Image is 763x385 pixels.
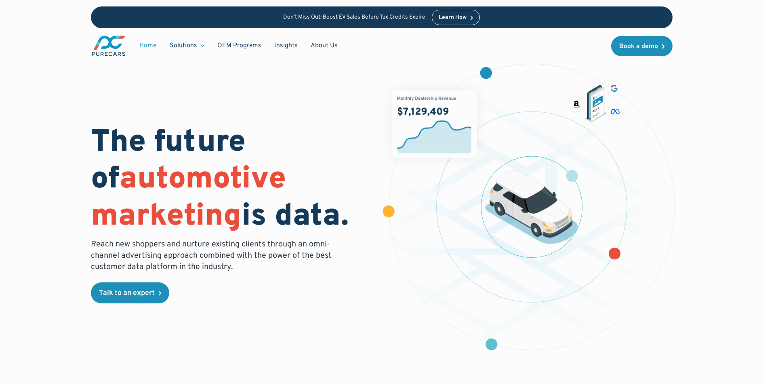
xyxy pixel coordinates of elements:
[268,38,304,53] a: Insights
[391,90,477,158] img: chart showing monthly dealership revenue of $7m
[91,160,286,236] span: automotive marketing
[432,10,480,25] a: Learn How
[567,80,625,122] img: ads on social media and advertising partners
[163,38,211,53] div: Solutions
[91,239,336,273] p: Reach new shoppers and nurture existing clients through an omni-channel advertising approach comb...
[611,36,673,56] a: Book a demo
[439,15,467,21] div: Learn How
[91,125,372,236] h1: The future of is data.
[304,38,344,53] a: About Us
[619,43,658,50] div: Book a demo
[485,170,578,244] img: illustration of a vehicle
[283,14,425,21] p: Don’t Miss Out: Boost EV Sales Before Tax Credits Expire
[91,35,126,57] img: purecars logo
[211,38,268,53] a: OEM Programs
[99,290,155,297] div: Talk to an expert
[91,35,126,57] a: main
[170,41,197,50] div: Solutions
[91,282,169,303] a: Talk to an expert
[133,38,163,53] a: Home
